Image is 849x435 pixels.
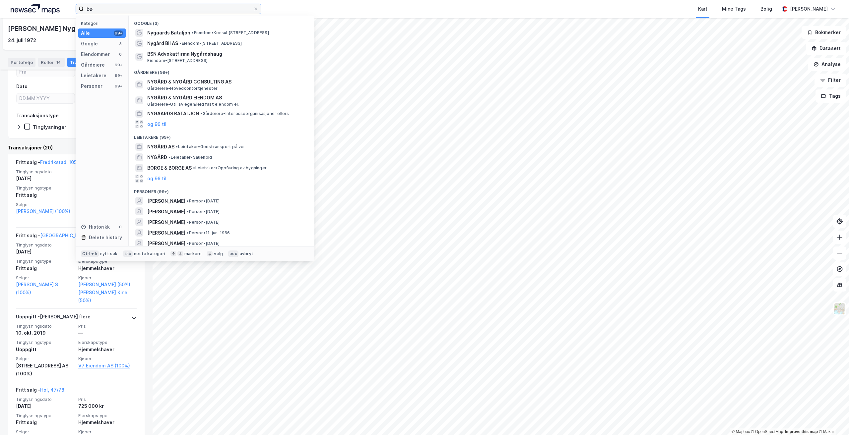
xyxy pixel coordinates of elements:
[81,223,110,231] div: Historikk
[184,251,202,256] div: markere
[16,112,59,120] div: Transaksjonstype
[78,281,137,289] a: [PERSON_NAME] (50%),
[81,50,110,58] div: Eiendommer
[118,41,123,46] div: 3
[808,58,846,71] button: Analyse
[114,83,123,89] div: 99+
[40,233,108,238] a: [GEOGRAPHIC_DATA], 38/420
[168,155,212,160] span: Leietaker • Sauehold
[129,16,314,27] div: Google (3)
[114,30,123,36] div: 99+
[802,26,846,39] button: Bokmerker
[16,313,91,323] div: Uoppgitt - [PERSON_NAME] flere
[16,346,74,353] div: Uoppgitt
[147,143,174,151] span: NYGÅRD AS
[81,21,126,26] div: Kategori
[176,144,244,149] span: Leietaker • Godstransport på vei
[16,202,74,207] span: Selger
[118,52,123,57] div: 0
[760,5,772,13] div: Bolig
[16,248,74,256] div: [DATE]
[78,418,137,426] div: Hjemmelshaver
[16,362,74,378] div: [STREET_ADDRESS] AS (100%)
[84,4,253,14] input: Søk på adresse, matrikkel, gårdeiere, leietakere eller personer
[192,30,194,35] span: •
[8,36,36,44] div: 24. juli 1972
[187,230,189,235] span: •
[129,65,314,77] div: Gårdeiere (99+)
[214,251,223,256] div: velg
[147,29,190,37] span: Nygaards Bataljon
[147,86,218,91] span: Gårdeiere • Hovedkontortjenester
[16,418,74,426] div: Fritt salg
[129,184,314,196] div: Personer (99+)
[187,220,189,225] span: •
[147,78,306,86] span: NYGÅRD & NYGÅRD CONSULTING AS
[81,40,98,48] div: Google
[16,397,74,402] span: Tinglysningsdato
[55,59,62,66] div: 14
[147,197,185,205] span: [PERSON_NAME]
[114,73,123,78] div: 99+
[81,72,106,80] div: Leietakere
[228,250,238,257] div: esc
[816,403,849,435] div: Kontrollprogram for chat
[16,232,108,242] div: Fritt salg -
[78,356,137,361] span: Kjøper
[78,429,137,435] span: Kjøper
[123,250,133,257] div: tab
[187,241,189,246] span: •
[16,329,74,337] div: 10. okt. 2019
[16,258,74,264] span: Tinglysningstype
[8,23,107,34] div: [PERSON_NAME] Nygårdshaug
[16,281,74,297] a: [PERSON_NAME] S (100%)
[176,144,178,149] span: •
[134,251,165,256] div: neste kategori
[187,241,220,246] span: Person • [DATE]
[193,165,195,170] span: •
[16,82,28,90] div: Dato
[78,275,137,281] span: Kjøper
[698,5,707,13] div: Kart
[16,242,74,248] span: Tinglysningsdato
[732,429,750,434] a: Mapbox
[147,110,199,118] span: NYGAARDS BATALJON
[815,74,846,87] button: Filter
[78,362,137,370] a: V7 Eiendom AS (100%)
[78,397,137,402] span: Pris
[16,402,74,410] div: [DATE]
[816,403,849,435] iframe: Chat Widget
[114,62,123,68] div: 99+
[16,386,64,397] div: Fritt salg -
[129,130,314,141] div: Leietakere (99+)
[81,250,99,257] div: Ctrl + k
[78,258,137,264] span: Eierskapstype
[147,218,185,226] span: [PERSON_NAME]
[81,29,90,37] div: Alle
[790,5,828,13] div: [PERSON_NAME]
[147,94,306,102] span: NYGÅRD & NYGÅRD EIENDOM AS
[785,429,818,434] a: Improve this map
[187,198,189,203] span: •
[40,387,64,393] a: Hol, 47/78
[187,220,220,225] span: Person • [DATE]
[17,67,75,77] input: Fra
[8,144,145,152] div: Transaksjoner (20)
[81,61,105,69] div: Gårdeiere
[192,30,269,35] span: Eiendom • Konsul [STREET_ADDRESS]
[179,41,181,46] span: •
[722,5,746,13] div: Mine Tags
[16,323,74,329] span: Tinglysningsdato
[16,340,74,345] span: Tinglysningstype
[147,120,166,128] button: og 96 til
[16,275,74,281] span: Selger
[147,153,167,161] span: NYGÅRD
[11,4,60,14] img: logo.a4113a55bc3d86da70a041830d287a7e.svg
[147,39,178,47] span: Nygård Bil AS
[147,50,306,58] span: BSN Advokatfirma Nygårdshaug
[100,251,118,256] div: nytt søk
[40,159,87,165] a: Fredrikstad, 105/104
[187,230,230,236] span: Person • 11. juni 1966
[240,251,253,256] div: avbryt
[751,429,783,434] a: OpenStreetMap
